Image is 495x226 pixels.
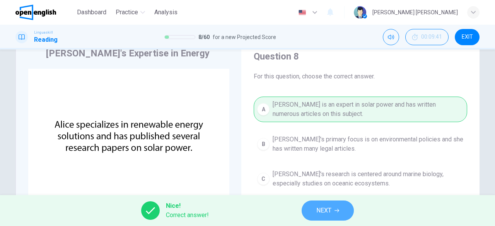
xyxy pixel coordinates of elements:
button: Dashboard [74,5,109,19]
span: Correct answer! [166,211,209,220]
h1: Reading [34,35,58,44]
button: Practice [113,5,148,19]
button: EXIT [455,29,480,45]
span: 00:09:41 [421,34,442,40]
div: Hide [405,29,449,45]
h4: Question 8 [254,50,467,63]
button: NEXT [302,201,354,221]
span: Linguaskill [34,30,53,35]
img: OpenEnglish logo [15,5,56,20]
span: NEXT [316,205,331,216]
span: for a new Projected Score [213,32,276,42]
button: Analysis [151,5,181,19]
div: [PERSON_NAME] [PERSON_NAME] [372,8,458,17]
span: 8 / 60 [198,32,210,42]
span: For this question, choose the correct answer. [254,72,467,81]
a: OpenEnglish logo [15,5,74,20]
span: EXIT [462,34,473,40]
span: Nice! [166,201,209,211]
h4: [PERSON_NAME]'s Expertise in Energy [46,47,210,59]
button: Click to Zoom [95,140,162,158]
span: Dashboard [77,8,106,17]
span: Practice [116,8,138,17]
img: Profile picture [354,6,366,19]
button: 00:09:41 [405,29,449,45]
span: Analysis [154,8,178,17]
img: en [297,10,307,15]
div: Mute [383,29,399,45]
